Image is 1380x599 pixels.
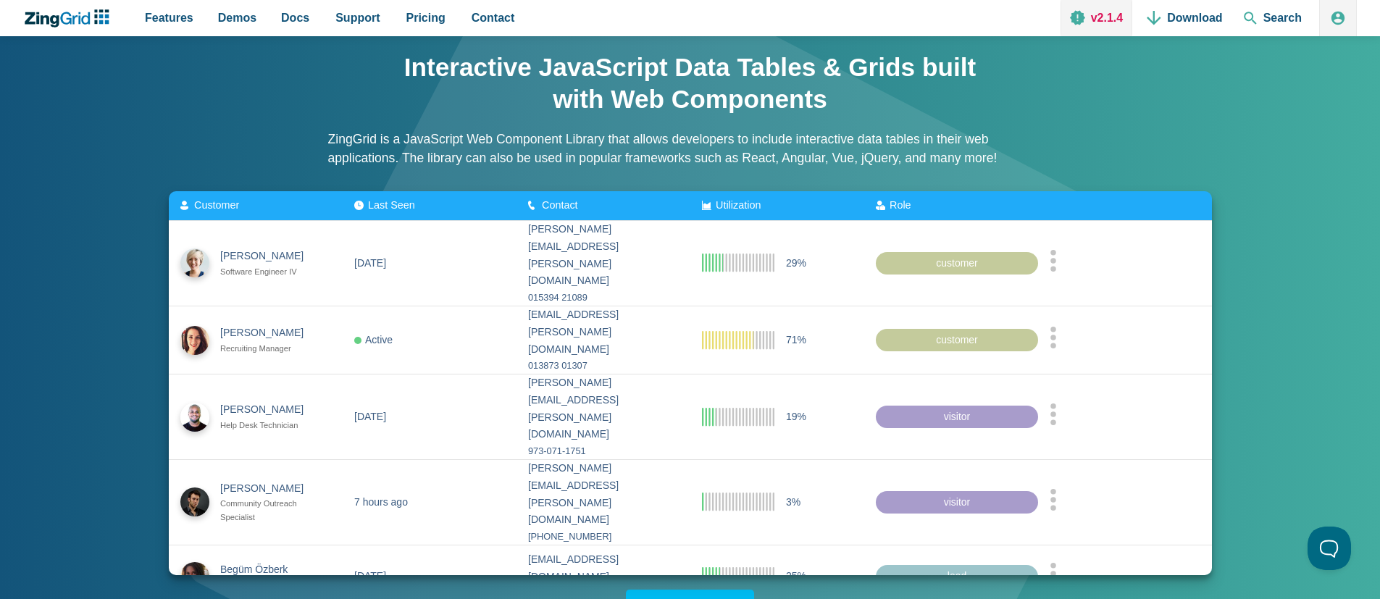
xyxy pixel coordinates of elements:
[354,493,408,511] div: 7 hours ago
[876,490,1038,514] div: visitor
[220,265,317,279] div: Software Engineer IV
[786,568,806,585] span: 25%
[542,199,578,211] span: Contact
[528,443,679,459] div: 973-071-1751
[218,8,256,28] span: Demos
[876,565,1038,588] div: lead
[281,8,309,28] span: Docs
[528,358,679,374] div: 013873 01307
[194,199,239,211] span: Customer
[528,306,679,358] div: [EMAIL_ADDRESS][PERSON_NAME][DOMAIN_NAME]
[528,460,679,529] div: [PERSON_NAME][EMAIL_ADDRESS][PERSON_NAME][DOMAIN_NAME]
[528,551,679,586] div: [EMAIL_ADDRESS][DOMAIN_NAME]
[220,248,317,265] div: [PERSON_NAME]
[876,405,1038,428] div: visitor
[220,497,317,524] div: Community Outreach Specialist
[890,199,911,211] span: Role
[354,408,386,425] div: [DATE]
[23,9,117,28] a: ZingChart Logo. Click to return to the homepage
[354,568,386,585] div: [DATE]
[220,401,317,419] div: [PERSON_NAME]
[528,290,679,306] div: 015394 21089
[220,419,317,432] div: Help Desk Technician
[528,221,679,290] div: [PERSON_NAME][EMAIL_ADDRESS][PERSON_NAME][DOMAIN_NAME]
[716,199,761,211] span: Utilization
[786,331,806,348] span: 71%
[528,529,679,545] div: [PHONE_NUMBER]
[1308,527,1351,570] iframe: Toggle Customer Support
[528,374,679,443] div: [PERSON_NAME][EMAIL_ADDRESS][PERSON_NAME][DOMAIN_NAME]
[368,199,415,211] span: Last Seen
[406,8,446,28] span: Pricing
[220,479,317,497] div: [PERSON_NAME]
[220,561,317,578] div: Begüm Özberk
[220,342,317,356] div: Recruiting Manager
[145,8,193,28] span: Features
[335,8,380,28] span: Support
[328,130,1053,168] p: ZingGrid is a JavaScript Web Component Library that allows developers to include interactive data...
[354,254,386,272] div: [DATE]
[876,251,1038,275] div: customer
[786,408,806,425] span: 19%
[354,331,393,348] div: Active
[220,324,317,342] div: [PERSON_NAME]
[786,254,806,272] span: 29%
[876,328,1038,351] div: customer
[786,493,800,511] span: 3%
[472,8,515,28] span: Contact
[401,51,980,115] h1: Interactive JavaScript Data Tables & Grids built with Web Components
